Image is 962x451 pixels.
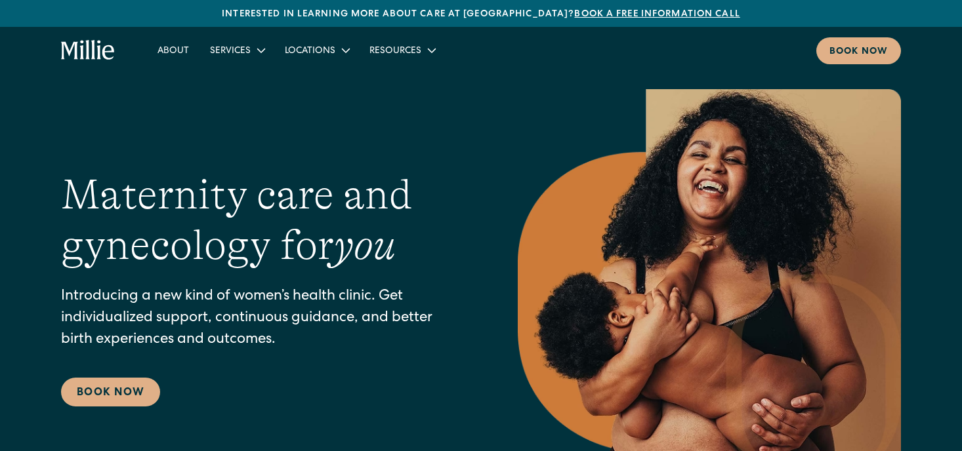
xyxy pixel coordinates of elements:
a: home [61,40,115,61]
div: Services [199,39,274,61]
a: Book a free information call [574,10,740,19]
div: Services [210,45,251,58]
a: Book Now [61,378,160,406]
p: Introducing a new kind of women’s health clinic. Get individualized support, continuous guidance,... [61,286,465,351]
h1: Maternity care and gynecology for [61,170,465,271]
em: you [334,222,396,269]
a: About [147,39,199,61]
div: Book now [829,45,888,59]
div: Locations [285,45,335,58]
div: Resources [369,45,421,58]
div: Locations [274,39,359,61]
div: Resources [359,39,445,61]
a: Book now [816,37,901,64]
